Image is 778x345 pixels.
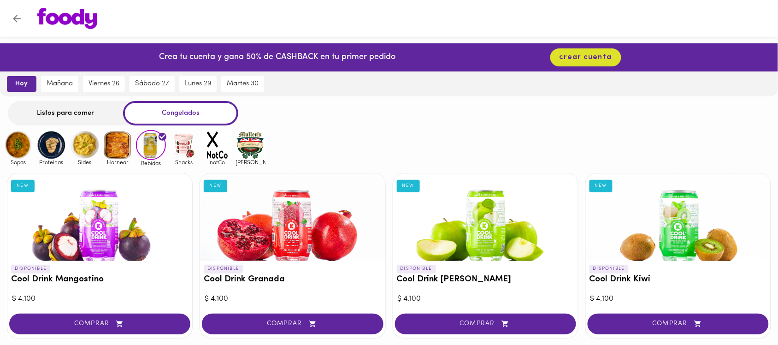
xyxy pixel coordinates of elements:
[589,180,613,192] div: NEW
[179,76,217,92] button: lunes 29
[588,314,769,334] button: COMPRAR
[6,7,28,30] button: Volver
[560,53,612,62] span: crear cuenta
[589,275,767,285] h3: Cool Drink Kiwi
[550,48,621,66] button: crear cuenta
[9,314,190,334] button: COMPRAR
[11,265,50,273] p: DISPONIBLE
[204,265,243,273] p: DISPONIBLE
[398,294,573,304] div: $ 4.100
[11,275,189,285] h3: Cool Drink Mangostino
[88,80,119,88] span: viernes 26
[202,159,232,165] span: notCo
[407,320,565,328] span: COMPRAR
[83,76,125,92] button: viernes 26
[136,130,166,160] img: Bebidas
[205,294,380,304] div: $ 4.100
[236,130,265,160] img: mullens
[202,130,232,160] img: notCo
[7,173,192,261] div: Cool Drink Mangostino
[397,275,574,285] h3: Cool Drink [PERSON_NAME]
[213,320,371,328] span: COMPRAR
[202,314,383,334] button: COMPRAR
[70,130,100,160] img: Sides
[395,314,576,334] button: COMPRAR
[169,159,199,165] span: Snacks
[599,320,757,328] span: COMPRAR
[123,101,238,125] div: Congelados
[21,320,179,328] span: COMPRAR
[590,294,766,304] div: $ 4.100
[393,173,578,261] div: Cool Drink Manzana Verde
[397,180,420,192] div: NEW
[185,80,211,88] span: lunes 29
[200,173,385,261] div: Cool Drink Granada
[8,101,123,125] div: Listos para comer
[136,160,166,166] span: Bebidas
[41,76,78,92] button: mañana
[47,80,73,88] span: mañana
[36,159,66,165] span: Proteinas
[227,80,259,88] span: martes 30
[589,265,629,273] p: DISPONIBLE
[36,130,66,160] img: Proteinas
[7,76,36,92] button: hoy
[169,130,199,160] img: Snacks
[103,130,133,160] img: Hornear
[37,8,97,29] img: logo.png
[221,76,264,92] button: martes 30
[12,294,188,304] div: $ 4.100
[135,80,169,88] span: sábado 27
[3,130,33,160] img: Sopas
[204,275,381,285] h3: Cool Drink Granada
[13,80,30,88] span: hoy
[70,159,100,165] span: Sides
[236,159,265,165] span: [PERSON_NAME]
[103,159,133,165] span: Hornear
[159,52,395,64] p: Crea tu cuenta y gana 50% de CASHBACK en tu primer pedido
[397,265,436,273] p: DISPONIBLE
[3,159,33,165] span: Sopas
[130,76,175,92] button: sábado 27
[725,291,769,336] iframe: Messagebird Livechat Widget
[586,173,771,261] div: Cool Drink Kiwi
[11,180,35,192] div: NEW
[204,180,227,192] div: NEW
